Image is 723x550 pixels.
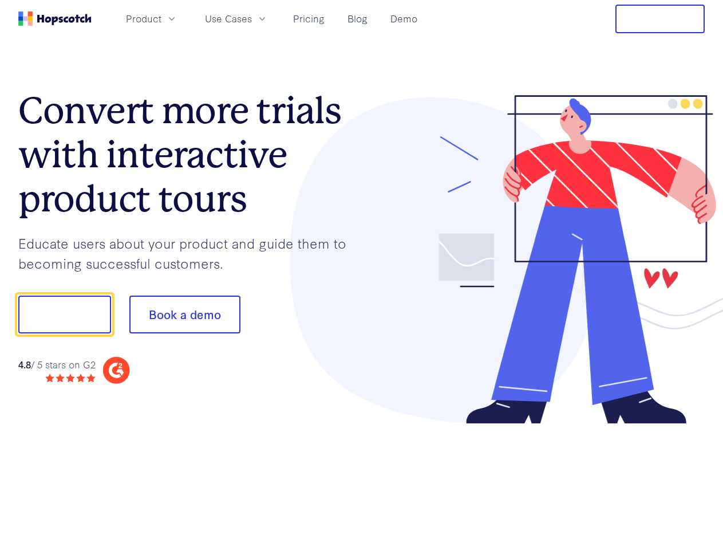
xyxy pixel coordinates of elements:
p: Educate users about your product and guide them to becoming successful customers. [18,233,362,273]
a: Pricing [289,9,329,28]
button: Show me! [18,296,111,333]
button: Use Cases [198,9,275,28]
div: / 5 stars on G2 [18,357,96,372]
button: Book a demo [129,296,240,333]
strong: 4.8 [18,357,31,371]
button: Free Trial [615,5,705,33]
span: Product [126,11,161,26]
button: Product [119,9,184,28]
a: Blog [343,9,372,28]
span: Use Cases [205,11,252,26]
a: Demo [386,9,422,28]
h1: Convert more trials with interactive product tours [18,89,362,221]
a: Home [18,11,92,26]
